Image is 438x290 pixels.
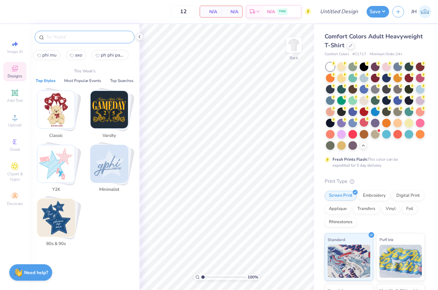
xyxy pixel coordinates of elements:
[367,6,389,18] button: Save
[7,201,23,206] span: Decorate
[325,178,425,185] div: Print Type
[86,145,136,196] button: Stack Card Button Minimalist
[92,50,129,60] button: ph phi parents2
[279,9,286,14] span: FREE
[325,191,357,201] div: Screen Print
[46,34,130,40] input: Try "Alpha"
[411,5,431,18] a: JH
[402,204,418,214] div: Foil
[99,133,120,139] span: Varsity
[381,204,400,214] div: Vinyl
[411,8,417,16] span: JH
[379,245,422,278] img: Puff Ink
[171,6,196,18] input: – –
[34,77,58,84] button: Top Styles
[325,52,349,57] span: Comfort Colors
[37,199,75,236] img: 80s & 90s
[370,52,403,57] span: Minimum Order: 24 +
[33,91,83,142] button: Stack Card Button Classic
[352,52,366,57] span: # C1717
[42,52,57,58] span: phi mu
[8,73,22,79] span: Designs
[392,191,424,201] div: Digital Print
[45,133,67,139] span: Classic
[37,91,75,128] img: Classic
[325,217,357,227] div: Rhinestones
[45,241,67,247] span: 80s & 90s
[91,91,128,128] img: Varsity
[33,50,60,60] button: phi mu0
[333,157,368,162] strong: Fresh Prints Flash:
[75,52,82,58] span: axo
[62,77,103,84] button: Most Popular Events
[267,8,275,15] span: N/A
[225,8,238,15] span: N/A
[287,38,300,52] img: Back
[359,191,390,201] div: Embroidery
[45,186,67,193] span: Y2K
[248,274,258,280] span: 100 %
[91,145,128,183] img: Minimalist
[37,145,75,183] img: Y2K
[204,8,217,15] span: N/A
[33,199,83,250] button: Stack Card Button 80s & 90s
[7,49,23,54] span: Image AI
[74,68,96,74] p: This Week's
[328,245,370,278] img: Standard
[33,145,83,196] button: Stack Card Button Y2K
[24,269,48,276] strong: Need help?
[290,55,298,61] div: Back
[108,77,136,84] button: Top Searches
[8,122,21,128] span: Upload
[3,171,26,182] span: Clipart & logos
[7,98,23,103] span: Add Text
[333,156,414,168] div: This color can be expedited for 5 day delivery.
[99,186,120,193] span: Minimalist
[325,32,423,49] span: Comfort Colors Adult Heavyweight T-Shirt
[86,91,136,142] button: Stack Card Button Varsity
[101,52,125,58] span: ph phi parents
[10,147,20,152] span: Greek
[325,204,351,214] div: Applique
[315,5,363,18] input: Untitled Design
[328,236,345,243] span: Standard
[418,5,431,18] img: Jilian Hawkes
[353,204,379,214] div: Transfers
[66,50,86,60] button: axo1
[379,236,393,243] span: Puff Ink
